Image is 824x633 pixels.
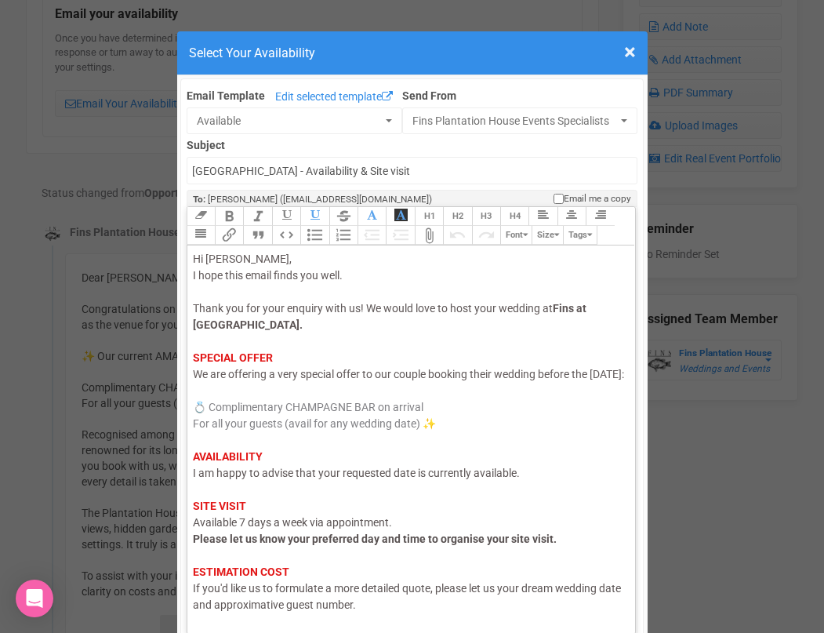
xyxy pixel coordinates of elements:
[193,467,520,479] span: I am happy to advise that your requested date is currently available.
[564,192,631,206] span: Email me a copy
[187,226,215,245] button: Align Justified
[412,113,618,129] span: Fins Plantation House Events Specialists
[358,226,386,245] button: Decrease Level
[16,580,53,617] div: Open Intercom Messenger
[532,226,563,245] button: Size
[563,226,597,245] button: Tags
[215,207,243,226] button: Bold
[187,134,638,153] label: Subject
[271,88,397,107] a: Edit selected template
[272,226,300,245] button: Code
[386,207,414,226] button: Font Background
[528,207,557,226] button: Align Left
[243,207,271,226] button: Italic
[472,207,500,226] button: Heading 3
[415,226,443,245] button: Attach Files
[193,516,392,529] span: Available 7 days a week via appointment.
[300,226,329,245] button: Bullets
[243,226,271,245] button: Quote
[193,500,246,512] strong: SITE VISIT
[557,207,586,226] button: Align Center
[624,39,636,65] span: ×
[193,533,557,545] strong: Please let us know your preferred day and time to organise your site visit.
[193,401,206,413] span: 💍
[209,401,423,413] span: Complimentary CHAMPAGNE BAR on arrival
[189,43,636,63] h4: Select Your Availability
[329,226,358,245] button: Numbers
[187,88,265,104] label: Email Template
[193,566,289,578] strong: ESTIMATION COST
[443,226,471,245] button: Undo
[208,194,432,205] span: [PERSON_NAME] ([EMAIL_ADDRESS][DOMAIN_NAME])
[193,582,621,611] span: If you'd like us to formulate a more detailed quote, please let us your dream wedding date and ap...
[443,207,471,226] button: Heading 2
[187,207,215,226] button: Clear Formatting at cursor
[193,269,343,282] span: I hope this email finds you well.
[300,207,329,226] button: Underline Colour
[500,226,532,245] button: Font
[193,302,553,315] span: Thank you for your enquiry with us! We would love to host your wedding at
[386,226,414,245] button: Increase Level
[402,85,638,104] label: Send From
[197,113,382,129] span: Available
[193,351,273,364] strong: SPECIAL OFFER
[193,450,263,463] strong: AVAILABILITY
[193,194,205,205] strong: To:
[500,207,528,226] button: Heading 4
[452,211,463,221] span: H2
[358,207,386,226] button: Font Colour
[510,211,521,221] span: H4
[472,226,500,245] button: Redo
[586,207,614,226] button: Align Right
[193,417,436,430] span: For all your guests (avail for any wedding date) ✨
[272,207,300,226] button: Underline
[215,226,243,245] button: Link
[415,207,443,226] button: Heading 1
[481,211,492,221] span: H3
[193,253,292,265] span: Hi [PERSON_NAME],
[329,207,358,226] button: Strikethrough
[193,368,624,380] span: We are offering a very special offer to our couple booking their wedding before the [DATE]:
[424,211,435,221] span: H1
